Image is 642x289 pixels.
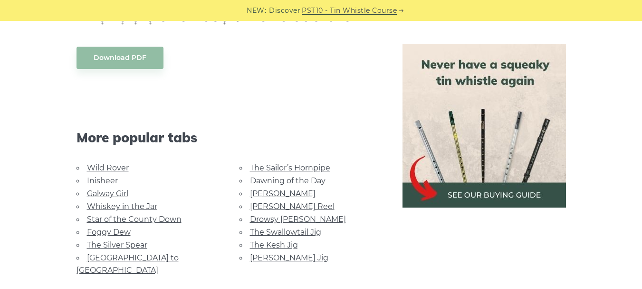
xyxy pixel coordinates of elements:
[77,130,380,146] span: More popular tabs
[269,5,300,16] span: Discover
[250,189,316,198] a: [PERSON_NAME]
[250,163,330,172] a: The Sailor’s Hornpipe
[247,5,266,16] span: NEW:
[87,202,157,211] a: Whiskey in the Jar
[402,44,566,208] img: tin whistle buying guide
[250,228,321,237] a: The Swallowtail Jig
[250,240,298,249] a: The Kesh Jig
[87,176,118,185] a: Inisheer
[250,202,335,211] a: [PERSON_NAME] Reel
[77,47,163,69] a: Download PDF
[87,163,129,172] a: Wild Rover
[87,240,147,249] a: The Silver Spear
[77,253,179,275] a: [GEOGRAPHIC_DATA] to [GEOGRAPHIC_DATA]
[250,215,346,224] a: Drowsy [PERSON_NAME]
[302,5,397,16] a: PST10 - Tin Whistle Course
[87,215,182,224] a: Star of the County Down
[250,176,326,185] a: Dawning of the Day
[87,189,128,198] a: Galway Girl
[87,228,131,237] a: Foggy Dew
[250,253,328,262] a: [PERSON_NAME] Jig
